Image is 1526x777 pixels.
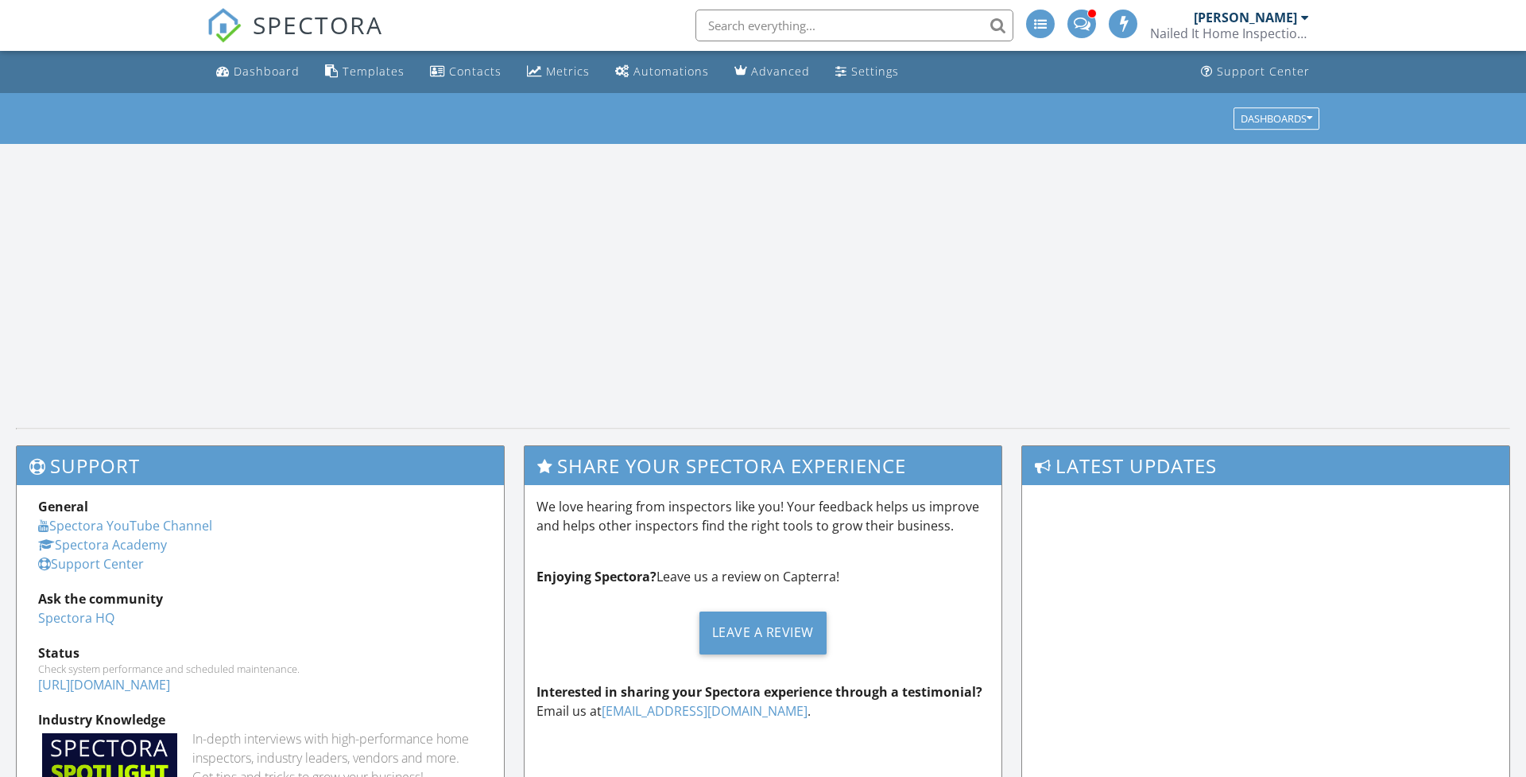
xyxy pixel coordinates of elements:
[1234,107,1319,130] button: Dashboards
[253,8,383,41] span: SPECTORA
[1194,10,1297,25] div: [PERSON_NAME]
[728,57,816,87] a: Advanced
[38,710,482,729] div: Industry Knowledge
[829,57,905,87] a: Settings
[38,609,114,627] a: Spectora HQ
[525,446,1002,485] h3: Share Your Spectora Experience
[536,568,656,585] strong: Enjoying Spectora?
[207,8,242,43] img: The Best Home Inspection Software - Spectora
[17,446,504,485] h3: Support
[699,612,827,655] div: Leave a Review
[521,57,596,87] a: Metrics
[343,64,405,79] div: Templates
[1195,57,1316,87] a: Support Center
[1217,64,1310,79] div: Support Center
[38,517,212,534] a: Spectora YouTube Channel
[536,682,990,721] p: Email us at .
[449,64,502,79] div: Contacts
[38,676,170,693] a: [URL][DOMAIN_NAME]
[38,662,482,675] div: Check system performance and scheduled maintenance.
[38,555,144,573] a: Support Center
[1241,113,1312,124] div: Dashboards
[38,589,482,608] div: Ask the community
[695,10,1013,41] input: Search everything...
[234,64,300,79] div: Dashboard
[1022,446,1509,485] h3: Latest Updates
[38,498,88,515] strong: General
[536,683,982,701] strong: Interested in sharing your Spectora experience through a testimonial?
[751,64,810,79] div: Advanced
[536,497,990,535] p: We love hearing from inspectors like you! Your feedback helps us improve and helps other inspecto...
[1150,25,1309,41] div: Nailed It Home Inspections LLC
[210,57,306,87] a: Dashboard
[207,21,383,55] a: SPECTORA
[38,536,167,554] a: Spectora Academy
[536,599,990,666] a: Leave a Review
[424,57,508,87] a: Contacts
[38,643,482,662] div: Status
[609,57,715,87] a: Automations (Advanced)
[319,57,411,87] a: Templates
[546,64,590,79] div: Metrics
[536,567,990,586] p: Leave us a review on Capterra!
[602,702,808,720] a: [EMAIL_ADDRESS][DOMAIN_NAME]
[633,64,709,79] div: Automations
[851,64,899,79] div: Settings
